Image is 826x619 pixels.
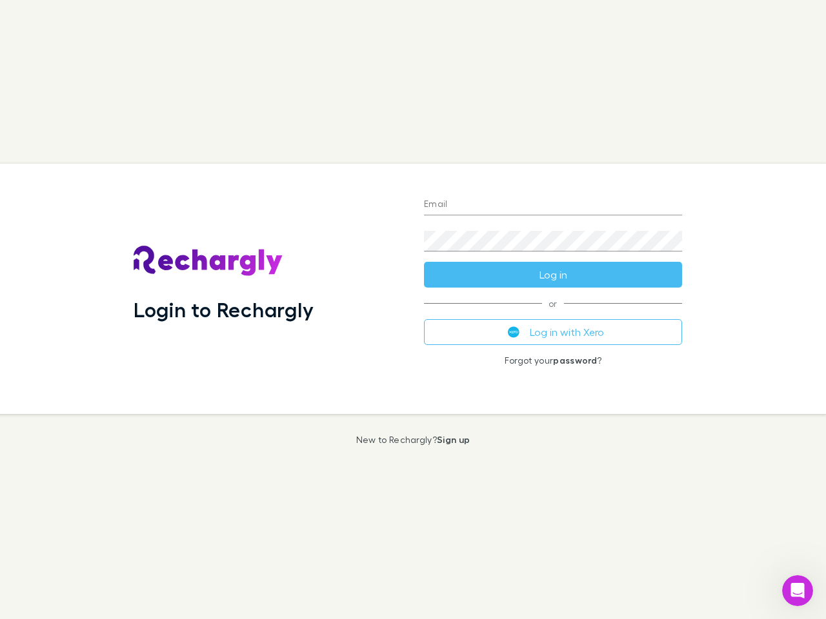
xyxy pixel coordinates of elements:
p: New to Rechargly? [356,435,470,445]
a: password [553,355,597,366]
button: Log in with Xero [424,319,682,345]
a: Sign up [437,434,470,445]
img: Xero's logo [508,326,519,338]
span: or [424,303,682,304]
iframe: Intercom live chat [782,575,813,606]
button: Log in [424,262,682,288]
h1: Login to Rechargly [134,297,314,322]
p: Forgot your ? [424,355,682,366]
img: Rechargly's Logo [134,246,283,277]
